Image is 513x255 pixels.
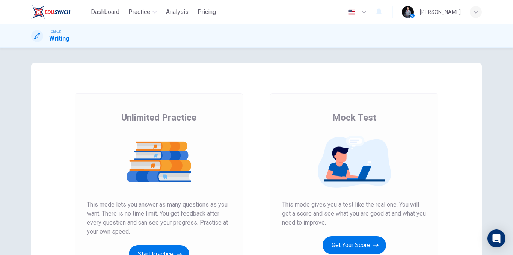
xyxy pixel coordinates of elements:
span: TOEFL® [49,29,61,34]
span: This mode gives you a test like the real one. You will get a score and see what you are good at a... [282,200,426,227]
span: This mode lets you answer as many questions as you want. There is no time limit. You get feedback... [87,200,231,236]
span: Pricing [198,8,216,17]
button: Practice [125,5,160,19]
span: Practice [128,8,150,17]
img: en [347,9,356,15]
div: Open Intercom Messenger [487,229,505,247]
img: Profile picture [402,6,414,18]
div: [PERSON_NAME] [420,8,461,17]
img: EduSynch logo [31,5,71,20]
a: EduSynch logo [31,5,88,20]
span: Analysis [166,8,189,17]
button: Get Your Score [323,236,386,254]
span: Dashboard [91,8,119,17]
h1: Writing [49,34,69,43]
button: Dashboard [88,5,122,19]
span: Unlimited Practice [121,112,196,124]
button: Pricing [195,5,219,19]
button: Analysis [163,5,192,19]
span: Mock Test [332,112,376,124]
